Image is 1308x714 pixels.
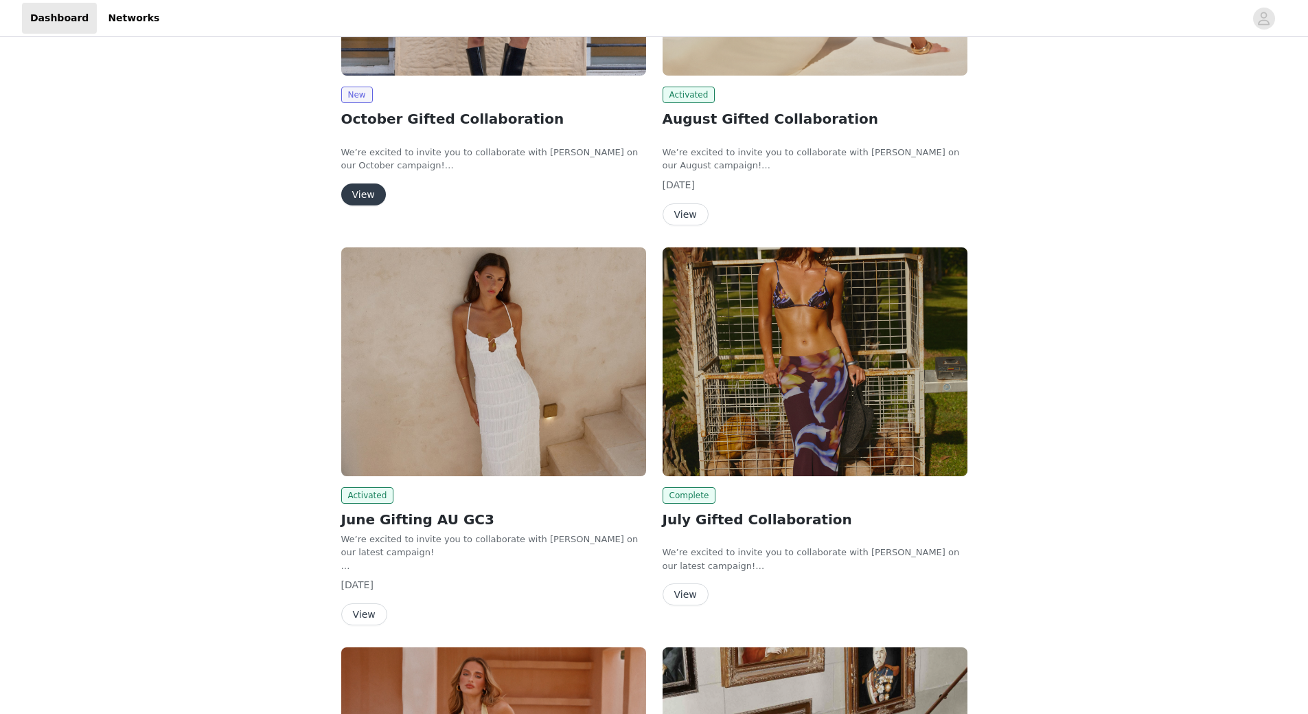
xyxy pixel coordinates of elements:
[663,247,967,476] img: Peppermayo AUS
[341,247,646,476] img: Peppermayo AUS
[663,546,967,572] p: We’re excited to invite you to collaborate with [PERSON_NAME] on our latest campaign!
[663,87,715,103] span: Activated
[341,603,387,625] button: View
[100,3,168,34] a: Networks
[663,210,709,220] a: View
[663,146,967,172] p: We’re excited to invite you to collaborate with [PERSON_NAME] on our August campaign!
[1257,8,1270,30] div: avatar
[341,509,646,530] h2: June Gifting AU GC3
[663,109,967,129] h2: August Gifted Collaboration
[341,183,386,205] button: View
[341,487,394,504] span: Activated
[341,87,373,103] span: New
[663,179,695,190] span: [DATE]
[341,146,646,172] p: We’re excited to invite you to collaborate with [PERSON_NAME] on our October campaign!
[663,583,709,605] button: View
[663,509,967,530] h2: July Gifted Collaboration
[663,590,709,600] a: View
[341,190,386,200] a: View
[341,109,646,129] h2: October Gifted Collaboration
[341,579,374,590] span: [DATE]
[341,533,646,559] div: We’re excited to invite you to collaborate with [PERSON_NAME] on our latest campaign!
[341,610,387,620] a: View
[22,3,97,34] a: Dashboard
[663,487,716,504] span: Complete
[663,203,709,225] button: View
